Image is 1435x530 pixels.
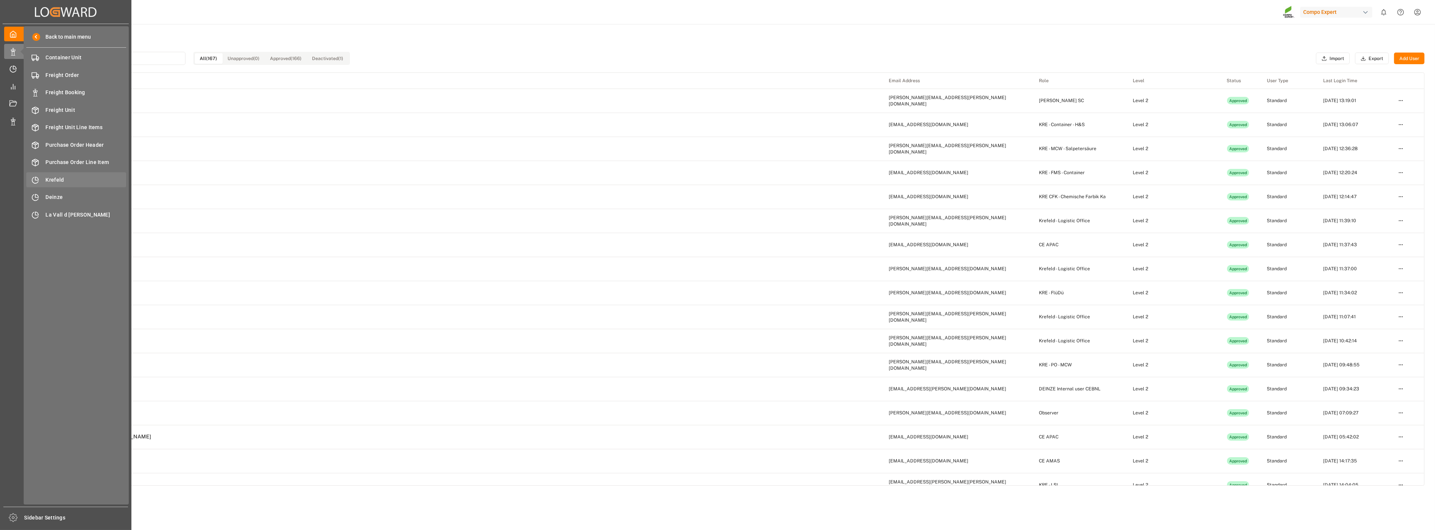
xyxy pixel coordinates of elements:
[1125,233,1219,257] td: Level 2
[1300,5,1375,19] button: Compo Expert
[881,161,1031,185] td: [EMAIL_ADDRESS][DOMAIN_NAME]
[1031,425,1125,449] td: CE APAC
[1259,89,1315,113] td: Standard
[46,106,127,114] span: Freight Unit
[1125,209,1219,233] td: Level 2
[46,193,127,201] span: Deinze
[1259,281,1315,305] td: Standard
[1259,73,1315,89] th: User Type
[1227,265,1250,273] div: Approved
[1125,401,1219,425] td: Level 2
[1259,473,1315,497] td: Standard
[881,137,1031,161] td: [PERSON_NAME][EMAIL_ADDRESS][PERSON_NAME][DOMAIN_NAME]
[1125,449,1219,473] td: Level 2
[265,53,307,64] button: Approved (166)
[26,190,126,205] a: Deinze
[1031,233,1125,257] td: CE APAC
[1259,233,1315,257] td: Standard
[1315,353,1390,377] td: [DATE] 09:48:55
[1125,473,1219,497] td: Level 2
[1031,473,1125,497] td: KRE - LSL
[1315,449,1390,473] td: [DATE] 14:17:35
[881,353,1031,377] td: [PERSON_NAME][EMAIL_ADDRESS][PERSON_NAME][DOMAIN_NAME]
[1031,353,1125,377] td: KRE - PO - MCW
[1259,377,1315,401] td: Standard
[1315,281,1390,305] td: [DATE] 11:34:02
[1125,257,1219,281] td: Level 2
[1031,185,1125,209] td: KRE CFK - Chemische Farbik Ka
[1031,89,1125,113] td: [PERSON_NAME] SC
[1315,209,1390,233] td: [DATE] 11:39:10
[1227,337,1250,345] div: Approved
[1315,401,1390,425] td: [DATE] 07:09:27
[4,114,127,128] a: Customer View
[1227,289,1250,297] div: Approved
[26,172,126,187] a: Krefeld
[1031,161,1125,185] td: KRE - FMS - Container
[26,102,126,117] a: Freight Unit
[46,211,127,219] span: La Vall d [PERSON_NAME]
[1125,305,1219,329] td: Level 2
[1259,113,1315,137] td: Standard
[1227,361,1250,369] div: Approved
[46,123,127,131] span: Freight Unit Line Items
[1227,169,1250,176] div: Approved
[1227,241,1250,248] div: Approved
[1031,137,1125,161] td: KRE - MCW - Salpetersäure
[1227,145,1250,152] div: Approved
[881,73,1031,89] th: Email Address
[881,473,1031,497] td: [EMAIL_ADDRESS][PERSON_NAME][PERSON_NAME][DOMAIN_NAME]
[1227,457,1250,465] div: Approved
[46,71,127,79] span: Freight Order
[4,79,127,93] a: My Reports
[1031,257,1125,281] td: Krefeld - Logistic Office
[24,514,128,522] span: Sidebar Settings
[1315,425,1390,449] td: [DATE] 05:42:02
[36,73,881,89] th: User Name
[1227,433,1250,441] div: Approved
[1283,6,1295,19] img: Screenshot%202023-09-29%20at%2010.02.21.png_1712312052.png
[881,329,1031,353] td: [PERSON_NAME][EMAIL_ADDRESS][PERSON_NAME][DOMAIN_NAME]
[881,425,1031,449] td: [EMAIL_ADDRESS][DOMAIN_NAME]
[46,141,127,149] span: Purchase Order Header
[881,233,1031,257] td: [EMAIL_ADDRESS][DOMAIN_NAME]
[1315,185,1390,209] td: [DATE] 12:14:47
[1125,137,1219,161] td: Level 2
[1227,121,1250,128] div: Approved
[195,53,223,64] button: All (167)
[881,281,1031,305] td: [PERSON_NAME][EMAIL_ADDRESS][DOMAIN_NAME]
[26,50,126,65] a: Container Unit
[1259,353,1315,377] td: Standard
[1392,4,1409,21] button: Help Center
[1031,449,1125,473] td: CE AMAS
[881,401,1031,425] td: [PERSON_NAME][EMAIL_ADDRESS][DOMAIN_NAME]
[1355,53,1389,65] button: Export
[46,54,127,62] span: Container Unit
[1125,353,1219,377] td: Level 2
[1315,473,1390,497] td: [DATE] 14:04:05
[1125,281,1219,305] td: Level 2
[1125,161,1219,185] td: Level 2
[1394,53,1424,65] button: Add User
[881,185,1031,209] td: [EMAIL_ADDRESS][DOMAIN_NAME]
[1031,113,1125,137] td: KRE - Container - H&S
[26,137,126,152] a: Purchase Order Header
[1227,193,1250,200] div: Approved
[1227,481,1250,489] div: Approved
[1031,377,1125,401] td: DEINZE Internal user CEBNL
[1315,305,1390,329] td: [DATE] 11:07:41
[4,62,127,76] a: Timeslot Management
[1316,53,1350,65] button: Import
[307,53,349,64] button: Deactivated (1)
[1031,329,1125,353] td: Krefeld - Logistic Office
[46,176,127,184] span: Krefeld
[1259,185,1315,209] td: Standard
[1259,401,1315,425] td: Standard
[1125,89,1219,113] td: Level 2
[881,377,1031,401] td: [EMAIL_ADDRESS][PERSON_NAME][DOMAIN_NAME]
[1227,385,1250,393] div: Approved
[1315,329,1390,353] td: [DATE] 10:42:14
[46,89,127,96] span: Freight Booking
[4,96,127,111] a: Document Management
[1315,161,1390,185] td: [DATE] 12:20:24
